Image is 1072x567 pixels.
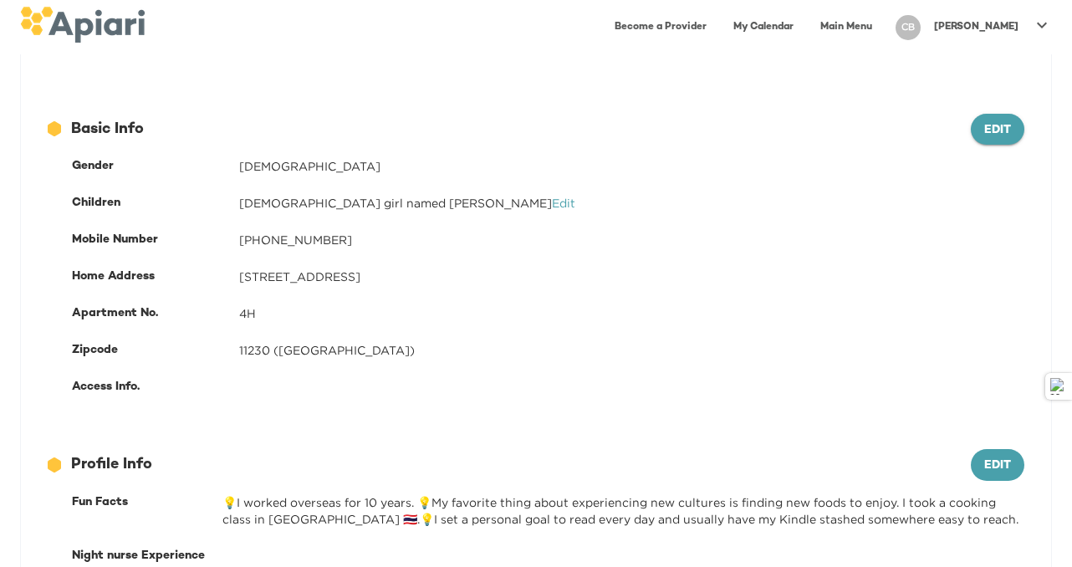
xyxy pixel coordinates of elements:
[222,494,1024,528] div: 💡I worked overseas for 10 years. 💡My favorite thing about experiencing new cultures is finding ne...
[72,342,239,359] div: Zipcode
[72,158,239,175] div: Gender
[72,379,239,396] div: Access Info.
[896,15,921,40] div: CB
[552,197,575,209] a: Edit
[20,7,145,43] img: logo
[971,114,1024,146] button: Edit
[48,454,971,476] div: Profile Info
[934,20,1018,34] p: [PERSON_NAME]
[984,456,1011,477] span: Edit
[239,268,1024,285] div: [STREET_ADDRESS]
[723,10,804,44] a: My Calendar
[72,494,222,511] div: Fun Facts
[72,268,239,285] div: Home Address
[72,548,222,564] div: Night nurse Experience
[239,305,1024,322] div: 4H
[72,232,239,248] div: Mobile Number
[605,10,717,44] a: Become a Provider
[239,232,1024,248] div: [PHONE_NUMBER]
[984,120,1011,141] span: Edit
[239,158,1024,175] div: [DEMOGRAPHIC_DATA]
[239,342,1024,359] div: 11230 ([GEOGRAPHIC_DATA])
[239,195,1024,212] div: [DEMOGRAPHIC_DATA] girl named [PERSON_NAME]
[72,305,239,322] div: Apartment No.
[810,10,882,44] a: Main Menu
[72,195,239,212] div: Children
[971,449,1024,481] button: Edit
[48,119,971,140] div: Basic Info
